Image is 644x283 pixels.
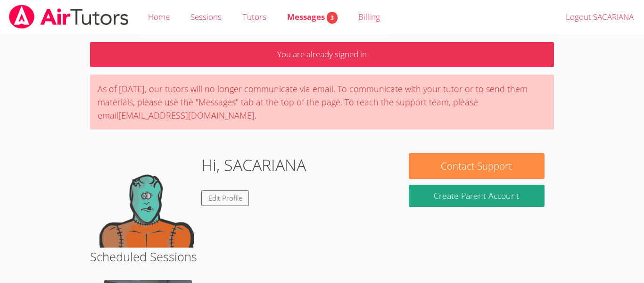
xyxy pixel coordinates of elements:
[8,5,130,29] img: airtutors_banner-c4298cdbf04f3fff15de1276eac7730deb9818008684d7c2e4769d2f7ddbe033.png
[287,11,338,22] span: Messages
[90,248,554,266] h2: Scheduled Sessions
[201,153,306,177] h1: Hi, SACARIANA
[409,185,545,207] button: Create Parent Account
[409,153,545,179] button: Contact Support
[90,75,554,129] div: As of [DATE], our tutors will no longer communicate via email. To communicate with your tutor or ...
[99,153,194,248] img: default.png
[327,12,338,24] span: 3
[90,42,554,67] p: You are already signed in
[201,190,249,206] a: Edit Profile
